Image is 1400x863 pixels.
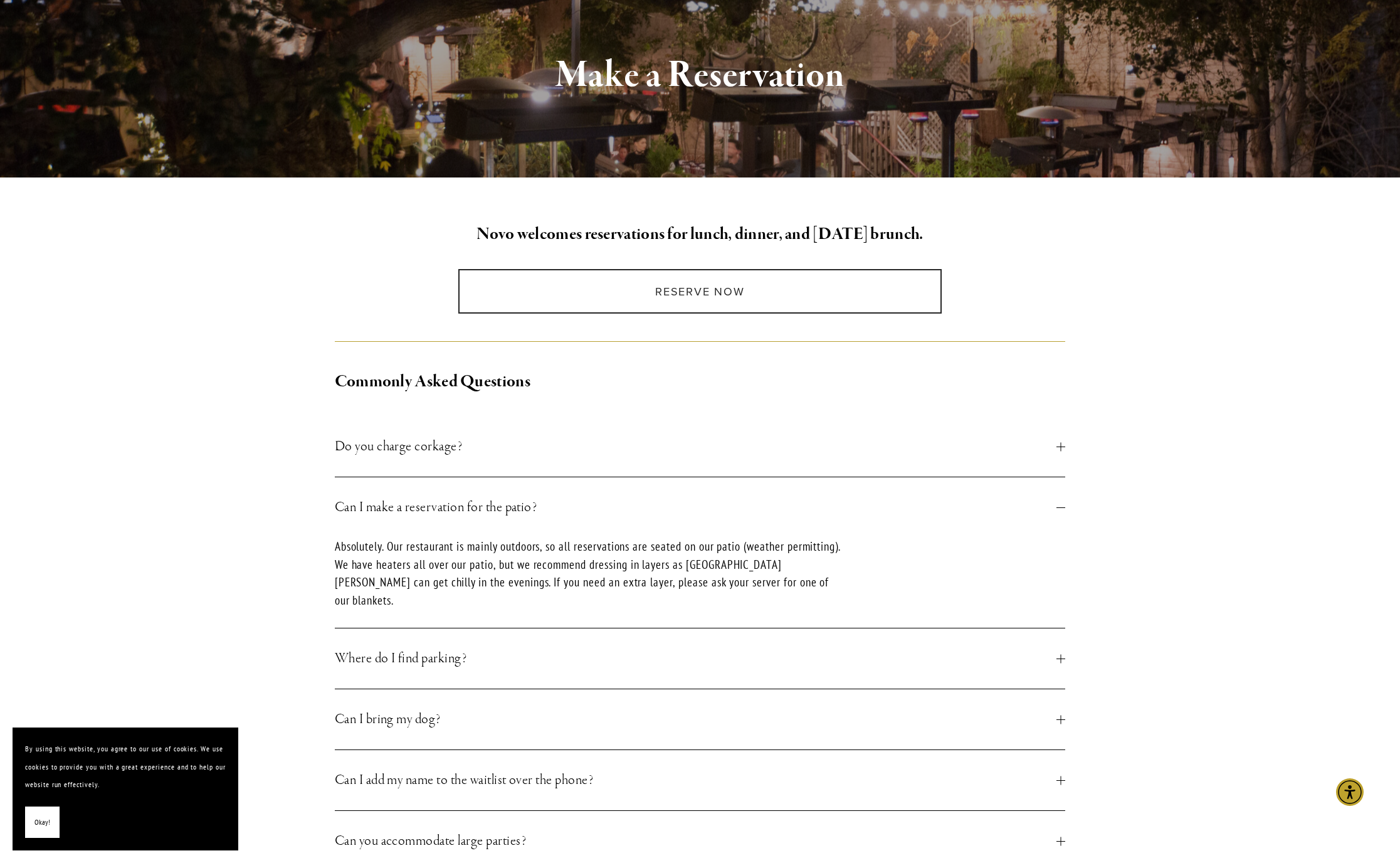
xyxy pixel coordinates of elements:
span: Can you accommodate large parties? [335,830,1057,852]
h2: Commonly Asked Questions [335,369,1066,395]
h2: Novo welcomes reservations for lunch, dinner, and [DATE] brunch. [335,221,1066,248]
button: Where do I find parking? [335,628,1066,689]
button: Can I make a reservation for the patio? [335,477,1066,537]
p: By using this website, you agree to our use of cookies. We use cookies to provide you with a grea... [25,740,226,794]
strong: Make a Reservation [555,51,845,99]
span: Can I bring my dog? [335,708,1057,731]
button: Can I bring my dog? [335,689,1066,749]
p: Absolutely. Our restaurant is mainly outdoors, so all reservations are seated on our patio (weath... [335,537,846,609]
span: Can I make a reservation for the patio? [335,496,1057,519]
a: Reserve Now [458,269,942,314]
span: Where do I find parking? [335,647,1057,670]
button: Do you charge corkage? [335,416,1066,477]
div: Can I make a reservation for the patio? [335,537,1066,628]
button: Can I add my name to the waitlist over the phone? [335,750,1066,810]
div: Accessibility Menu [1336,778,1364,806]
span: Do you charge corkage? [335,435,1057,458]
section: Cookie banner [13,728,238,850]
span: Can I add my name to the waitlist over the phone? [335,769,1057,792]
button: Okay! [25,807,60,839]
span: Okay! [34,813,50,832]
